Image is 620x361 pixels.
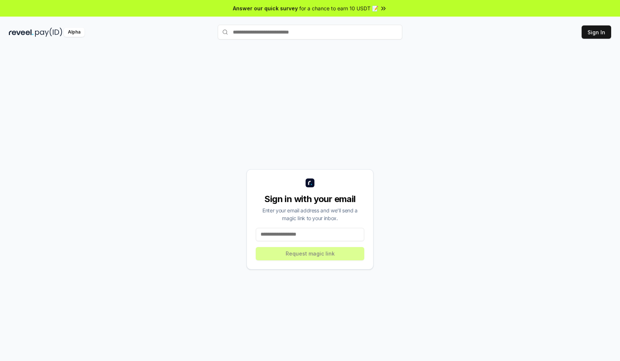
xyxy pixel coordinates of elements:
[256,206,364,222] div: Enter your email address and we’ll send a magic link to your inbox.
[35,28,62,37] img: pay_id
[306,178,314,187] img: logo_small
[256,193,364,205] div: Sign in with your email
[64,28,85,37] div: Alpha
[582,25,611,39] button: Sign In
[233,4,298,12] span: Answer our quick survey
[9,28,34,37] img: reveel_dark
[299,4,378,12] span: for a chance to earn 10 USDT 📝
